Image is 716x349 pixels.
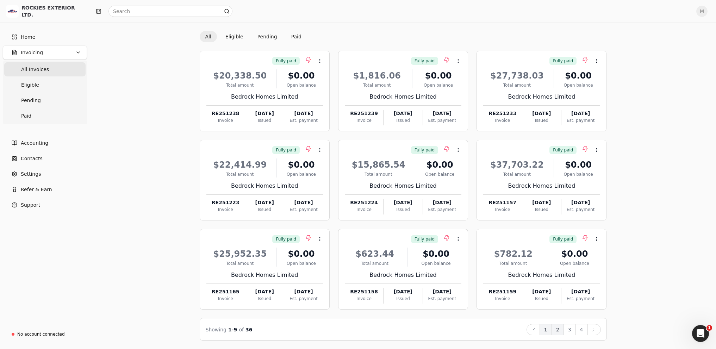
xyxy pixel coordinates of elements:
div: Est. payment [423,206,461,213]
div: [DATE] [522,199,561,206]
div: Bedrock Homes Limited [206,182,323,190]
div: RE251239 [345,110,383,117]
div: Issued [384,206,422,213]
div: Bedrock Homes Limited [345,93,461,101]
span: All Invoices [21,66,49,73]
div: RE251165 [206,288,245,295]
div: Total amount [206,260,274,267]
div: [DATE] [561,288,600,295]
a: Paid [4,109,86,123]
div: Open balance [411,260,461,267]
span: Pending [21,97,41,104]
div: Total amount [345,260,405,267]
div: Total amount [206,171,274,177]
div: Issued [384,295,422,302]
span: Contacts [21,155,43,162]
div: [DATE] [561,110,600,117]
div: [DATE] [423,110,461,117]
button: 1 [540,324,552,335]
span: Accounting [21,139,48,147]
a: Pending [4,93,86,107]
span: 1 [706,325,712,331]
div: [DATE] [561,199,600,206]
div: $0.00 [418,158,461,171]
div: [DATE] [245,110,284,117]
div: Total amount [483,260,543,267]
div: Open balance [418,171,461,177]
div: RE251224 [345,199,383,206]
div: $1,816.06 [345,69,409,82]
div: Invoice [345,117,383,124]
div: Open balance [280,171,323,177]
div: Open balance [280,82,323,88]
div: Open balance [280,260,323,267]
div: Invoice [206,206,245,213]
div: Bedrock Homes Limited [483,182,600,190]
span: Refer & Earn [21,186,52,193]
span: Home [21,33,35,41]
div: [DATE] [384,110,422,117]
div: Est. payment [284,295,323,302]
div: $25,952.35 [206,248,274,260]
div: $0.00 [557,69,600,82]
div: [DATE] [284,110,323,117]
div: [DATE] [384,199,422,206]
button: Pending [252,31,283,42]
div: [DATE] [522,110,561,117]
div: Bedrock Homes Limited [206,93,323,101]
div: Issued [245,206,284,213]
div: Est. payment [284,117,323,124]
a: All Invoices [4,62,86,76]
div: $15,865.54 [345,158,412,171]
div: Est. payment [561,117,600,124]
a: Accounting [3,136,87,150]
div: RE251158 [345,288,383,295]
div: Est. payment [561,295,600,302]
div: $0.00 [280,158,323,171]
a: Settings [3,167,87,181]
div: Bedrock Homes Limited [345,182,461,190]
div: Total amount [483,171,551,177]
button: M [696,6,708,17]
div: Issued [245,295,284,302]
div: Invoice [206,295,245,302]
div: No account connected [17,331,65,337]
span: Fully paid [415,58,435,64]
div: Total amount [206,82,274,88]
div: Invoice [483,295,522,302]
div: Issued [522,206,561,213]
div: [DATE] [423,199,461,206]
div: $623.44 [345,248,405,260]
div: $37,703.22 [483,158,551,171]
div: Est. payment [423,117,461,124]
span: Fully paid [276,147,296,153]
button: 4 [575,324,588,335]
a: Contacts [3,151,87,166]
button: Eligible [220,31,249,42]
div: Est. payment [284,206,323,213]
div: Est. payment [561,206,600,213]
div: Bedrock Homes Limited [483,93,600,101]
div: $0.00 [557,158,600,171]
div: Bedrock Homes Limited [206,271,323,279]
div: $0.00 [280,69,323,82]
div: RE251233 [483,110,522,117]
div: $0.00 [415,69,461,82]
button: 2 [552,324,564,335]
div: Est. payment [423,295,461,302]
div: $782.12 [483,248,543,260]
div: $20,338.50 [206,69,274,82]
div: $0.00 [280,248,323,260]
div: [DATE] [522,288,561,295]
div: ROCKIES EXTERIOR LTD. [21,4,84,18]
span: Showing [206,327,226,332]
button: Invoicing [3,45,87,60]
a: Eligible [4,78,86,92]
div: [DATE] [284,288,323,295]
div: [DATE] [384,288,422,295]
span: Settings [21,170,41,178]
div: Invoice [483,206,522,213]
div: Invoice filter options [200,31,307,42]
div: Invoice [206,117,245,124]
span: Support [21,201,40,209]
